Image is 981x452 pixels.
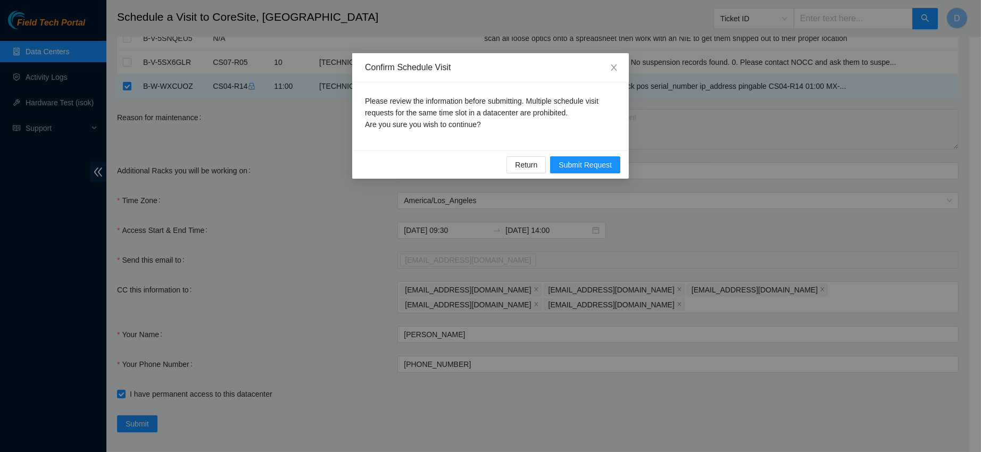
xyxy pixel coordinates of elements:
span: Submit Request [559,159,612,171]
button: Submit Request [550,156,620,173]
div: Confirm Schedule Visit [365,62,616,73]
p: Please review the information before submitting. Multiple schedule visit requests for the same ti... [365,95,616,130]
button: Return [506,156,546,173]
span: Return [515,159,537,171]
button: Close [599,53,629,83]
span: close [610,63,618,72]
